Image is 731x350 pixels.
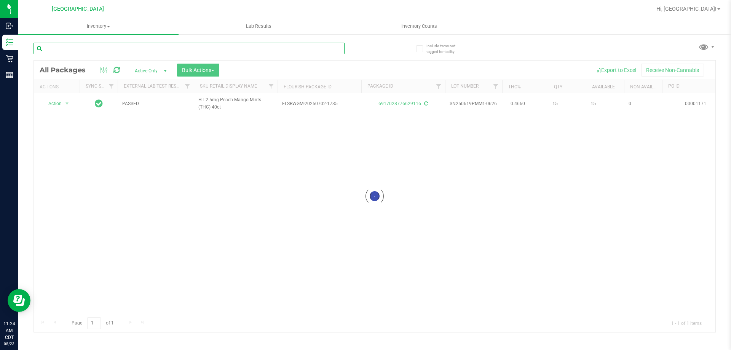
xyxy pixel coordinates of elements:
[18,23,179,30] span: Inventory
[6,55,13,62] inline-svg: Retail
[6,22,13,30] inline-svg: Inbound
[3,341,15,347] p: 08/23
[391,23,447,30] span: Inventory Counts
[426,43,464,54] span: Include items not tagged for facility
[52,6,104,12] span: [GEOGRAPHIC_DATA]
[8,289,30,312] iframe: Resource center
[179,18,339,34] a: Lab Results
[656,6,717,12] span: Hi, [GEOGRAPHIC_DATA]!
[6,38,13,46] inline-svg: Inventory
[6,71,13,79] inline-svg: Reports
[3,320,15,341] p: 11:24 AM CDT
[236,23,282,30] span: Lab Results
[339,18,499,34] a: Inventory Counts
[34,43,345,54] input: Search Package ID, Item Name, SKU, Lot or Part Number...
[18,18,179,34] a: Inventory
